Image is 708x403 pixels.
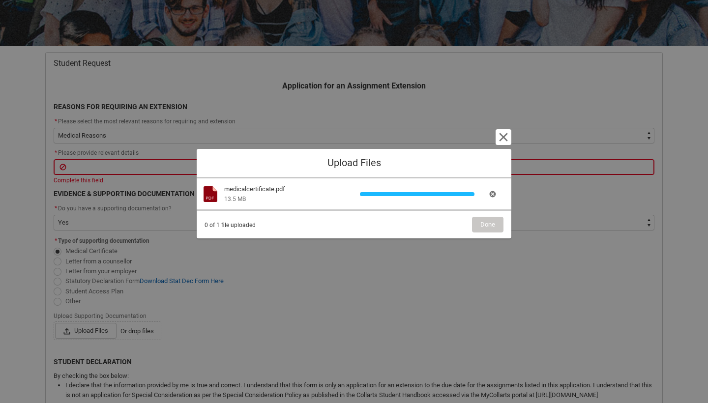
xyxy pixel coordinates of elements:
[224,196,236,202] span: 13.5
[205,157,503,169] h1: Upload Files
[472,217,503,232] button: Done
[205,217,256,230] span: 0 of 1 file uploaded
[496,129,511,145] button: Cancel and close
[224,184,354,194] div: medicalcertificate.pdf
[237,196,246,202] span: MB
